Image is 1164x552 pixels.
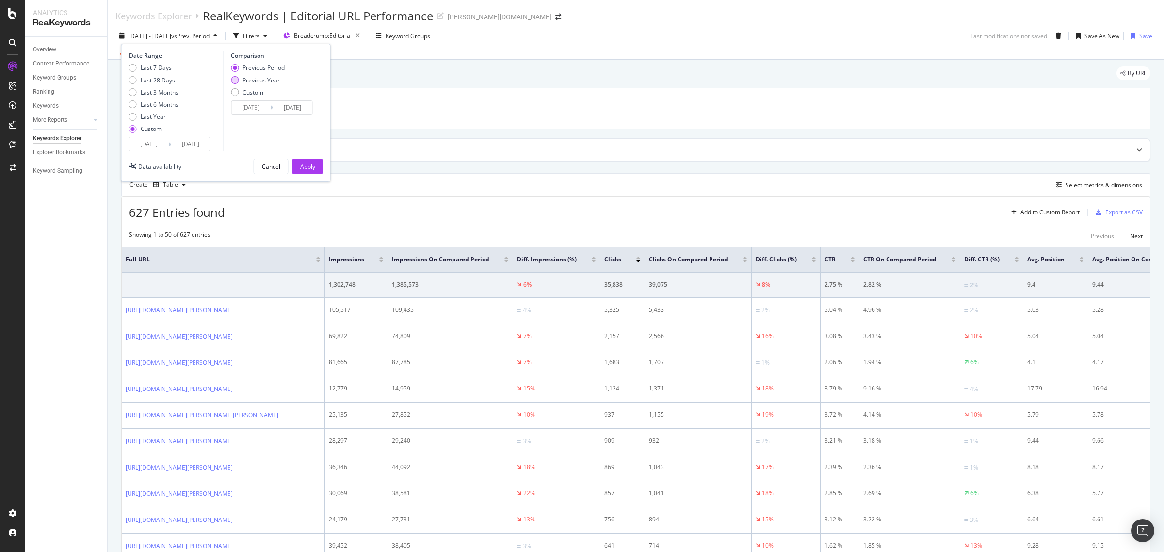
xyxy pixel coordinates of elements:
[329,541,384,550] div: 39,452
[329,515,384,524] div: 24,179
[863,541,956,550] div: 1.85 %
[329,384,384,393] div: 12,779
[126,463,233,472] a: [URL][DOMAIN_NAME][PERSON_NAME]
[1091,232,1114,240] div: Previous
[33,115,91,125] a: More Reports
[392,410,509,419] div: 27,852
[863,358,956,367] div: 1.94 %
[964,466,968,469] img: Equal
[1027,489,1084,498] div: 6.38
[1084,32,1119,40] div: Save As New
[761,306,770,315] div: 2%
[300,162,315,171] div: Apply
[970,358,979,367] div: 6%
[649,463,747,471] div: 1,043
[1128,70,1147,76] span: By URL
[386,32,430,40] div: Keyword Groups
[1027,515,1084,524] div: 6.64
[129,230,210,242] div: Showing 1 to 50 of 627 entries
[33,73,100,83] a: Keyword Groups
[762,332,774,341] div: 16%
[392,515,509,524] div: 27,731
[762,280,770,289] div: 8%
[141,125,162,133] div: Custom
[756,309,760,312] img: Equal
[523,410,535,419] div: 10%
[129,113,178,121] div: Last Year
[329,358,384,367] div: 81,665
[649,306,747,314] div: 5,433
[604,332,641,341] div: 2,157
[262,162,280,171] div: Cancel
[863,489,956,498] div: 2.69 %
[329,437,384,445] div: 28,297
[649,280,747,289] div: 39,075
[33,87,54,97] div: Ranking
[1072,28,1119,44] button: Save As New
[604,384,641,393] div: 1,124
[392,358,509,367] div: 87,785
[33,59,100,69] a: Content Performance
[33,45,100,55] a: Overview
[863,255,937,264] span: CTR On Compared Period
[1027,255,1065,264] span: Avg. Position
[129,177,190,193] div: Create
[1105,208,1143,216] div: Export as CSV
[129,76,178,84] div: Last 28 Days
[149,177,190,193] button: Table
[33,147,100,158] a: Explorer Bookmarks
[1131,519,1154,542] div: Open Intercom Messenger
[824,541,855,550] div: 1.62 %
[649,332,747,341] div: 2,566
[824,489,855,498] div: 2.85 %
[649,541,747,550] div: 714
[229,28,271,44] button: Filters
[523,542,531,551] div: 3%
[1127,28,1152,44] button: Save
[33,8,99,17] div: Analytics
[1007,205,1080,220] button: Add to Custom Report
[392,437,509,445] div: 29,240
[126,384,233,394] a: [URL][DOMAIN_NAME][PERSON_NAME]
[1139,32,1152,40] div: Save
[392,463,509,471] div: 44,092
[392,280,509,289] div: 1,385,573
[604,463,641,471] div: 869
[126,332,233,341] a: [URL][DOMAIN_NAME][PERSON_NAME]
[604,255,621,264] span: Clicks
[1020,210,1080,215] div: Add to Custom Report
[231,88,285,97] div: Custom
[33,101,100,111] a: Keywords
[329,255,364,264] span: Impressions
[824,332,855,341] div: 3.08 %
[604,358,641,367] div: 1,683
[964,284,968,287] img: Equal
[649,437,747,445] div: 932
[970,32,1047,40] div: Last modifications not saved
[126,515,233,525] a: [URL][DOMAIN_NAME][PERSON_NAME]
[824,410,855,419] div: 3.72 %
[863,515,956,524] div: 3.22 %
[242,76,280,84] div: Previous Year
[392,255,489,264] span: Impressions On Compared Period
[523,332,532,341] div: 7%
[1091,230,1114,242] button: Previous
[1027,541,1084,550] div: 9.28
[392,541,509,550] div: 38,405
[372,28,434,44] button: Keyword Groups
[824,358,855,367] div: 2.06 %
[33,73,76,83] div: Keyword Groups
[126,489,233,499] a: [URL][DOMAIN_NAME][PERSON_NAME]
[33,147,85,158] div: Explorer Bookmarks
[964,388,968,390] img: Equal
[649,255,728,264] span: Clicks On Compared Period
[1027,332,1084,341] div: 5.04
[329,280,384,289] div: 1,302,748
[1027,280,1084,289] div: 9.4
[863,437,956,445] div: 3.18 %
[1027,437,1084,445] div: 9.44
[279,28,364,44] button: Breadcrumb:Editorial
[517,255,577,264] span: Diff. Impressions (%)
[970,489,979,498] div: 6%
[115,28,221,44] button: [DATE] - [DATE]vsPrev. Period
